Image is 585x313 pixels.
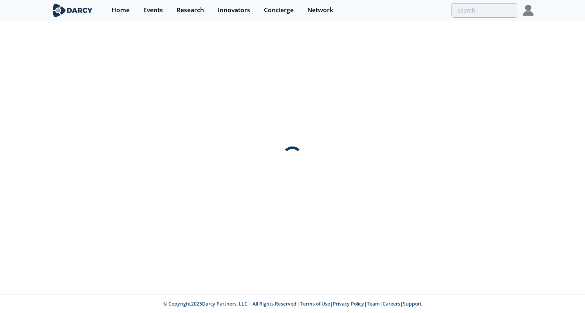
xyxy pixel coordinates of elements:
a: Support [403,300,422,307]
input: Advanced Search [451,3,517,18]
div: Network [307,7,333,13]
div: Research [177,7,204,13]
div: Innovators [218,7,250,13]
a: Terms of Use [300,300,330,307]
div: Events [143,7,163,13]
p: © Copyright 2025 Darcy Partners, LLC | All Rights Reserved | | | | | [22,300,563,308]
a: Team [367,300,380,307]
div: Concierge [264,7,294,13]
img: Profile [523,5,534,16]
div: Home [112,7,130,13]
a: Privacy Policy [333,300,364,307]
img: logo-wide.svg [51,4,94,17]
iframe: chat widget [552,282,577,305]
a: Careers [383,300,400,307]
